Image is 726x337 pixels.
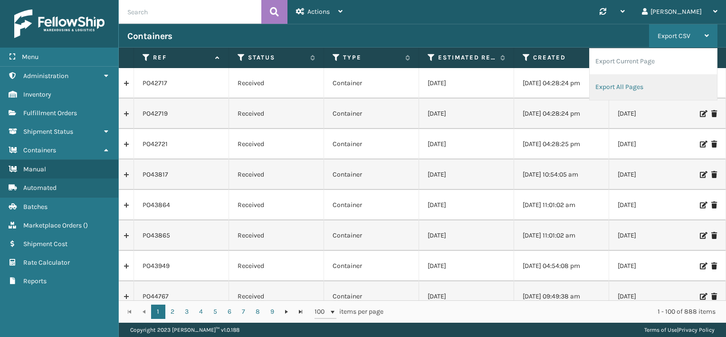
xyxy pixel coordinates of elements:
i: Edit [700,141,706,148]
td: Received [229,159,324,190]
span: Administration [23,72,68,80]
i: Delete [711,110,717,117]
td: Container [324,129,419,159]
span: Fulfillment Orders [23,109,77,117]
span: Containers [23,146,56,154]
div: 1 - 100 of 888 items [397,307,716,317]
td: [DATE] 04:54:08 pm [514,251,609,281]
label: Estimated Receiving Date [438,53,496,62]
td: Received [229,251,324,281]
p: Copyright 2023 [PERSON_NAME]™ v 1.0.188 [130,323,239,337]
span: Go to the next page [283,308,290,316]
i: Delete [711,202,717,208]
span: Export CSV [658,32,690,40]
a: PO42717 [143,79,167,88]
li: Export All Pages [590,74,717,100]
span: Rate Calculator [23,258,70,267]
td: Container [324,99,419,129]
td: [DATE] [419,281,514,312]
img: logo [14,10,105,38]
span: items per page [315,305,384,319]
td: Container [324,159,419,190]
td: Received [229,220,324,251]
span: Shipment Cost [23,240,67,248]
span: Automated [23,184,57,192]
a: 1 [151,305,165,319]
span: Manual [23,165,46,173]
td: [DATE] 11:01:02 am [514,190,609,220]
td: [DATE] [419,251,514,281]
td: Container [324,68,419,99]
a: Go to the next page [279,305,294,319]
span: Reports [23,277,47,285]
label: Type [343,53,401,62]
a: 3 [180,305,194,319]
i: Edit [700,263,706,269]
a: 4 [194,305,208,319]
label: Ref [153,53,210,62]
td: [DATE] [609,281,704,312]
i: Delete [711,263,717,269]
a: PO42719 [143,109,168,119]
label: Created [533,53,591,62]
span: ( ) [83,221,88,229]
td: [DATE] 04:28:24 pm [514,99,609,129]
td: Received [229,281,324,312]
a: PO44767 [143,292,169,301]
td: [DATE] [609,190,704,220]
td: Container [324,220,419,251]
a: Terms of Use [644,327,677,333]
div: | [644,323,715,337]
a: PO42721 [143,139,168,149]
i: Delete [711,232,717,239]
span: Go to the last page [297,308,305,316]
li: Export Current Page [590,49,717,74]
a: PO43865 [143,231,170,240]
i: Delete [711,141,717,148]
a: 7 [237,305,251,319]
td: [DATE] [609,220,704,251]
td: [DATE] [609,99,704,129]
label: Status [248,53,306,62]
h3: Containers [127,30,172,42]
td: [DATE] 04:28:24 pm [514,68,609,99]
a: PO43864 [143,200,170,210]
td: Received [229,190,324,220]
td: Received [229,99,324,129]
a: Go to the last page [294,305,308,319]
td: [DATE] [609,129,704,159]
span: Batches [23,203,48,211]
a: PO43949 [143,261,170,271]
td: Received [229,68,324,99]
span: Inventory [23,90,51,99]
i: Edit [700,171,706,178]
a: 9 [265,305,279,319]
a: 8 [251,305,265,319]
a: Privacy Policy [678,327,715,333]
td: [DATE] [419,159,514,190]
td: Container [324,190,419,220]
span: Marketplace Orders [23,221,82,229]
a: 5 [208,305,222,319]
i: Edit [700,293,706,300]
td: [DATE] [419,220,514,251]
td: [DATE] [419,129,514,159]
td: [DATE] [419,68,514,99]
td: Received [229,129,324,159]
td: [DATE] [419,99,514,129]
span: 100 [315,307,329,317]
td: [DATE] 04:28:25 pm [514,129,609,159]
a: 2 [165,305,180,319]
span: Shipment Status [23,128,73,136]
i: Edit [700,202,706,208]
td: [DATE] [609,251,704,281]
td: [DATE] [609,159,704,190]
td: [DATE] 10:54:05 am [514,159,609,190]
span: Actions [307,8,330,16]
td: Container [324,281,419,312]
td: Container [324,251,419,281]
i: Edit [700,232,706,239]
i: Delete [711,293,717,300]
td: [DATE] 11:01:02 am [514,220,609,251]
i: Delete [711,171,717,178]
